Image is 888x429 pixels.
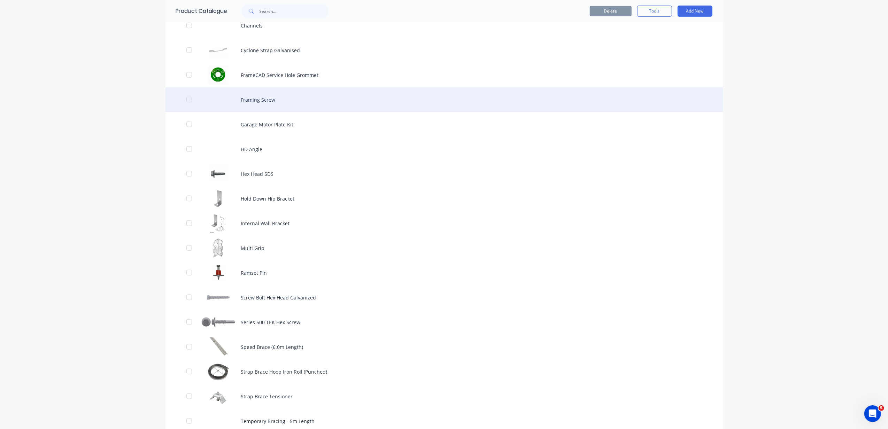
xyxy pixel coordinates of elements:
[165,63,723,87] div: FrameCAD Service Hole GrommetFrameCAD Service Hole Grommet
[165,137,723,162] div: HD Angle
[165,87,723,112] div: Framing Screw
[165,38,723,63] div: Cyclone Strap GalvanisedCyclone Strap Galvanised
[864,405,881,422] iframe: Intercom live chat
[165,285,723,310] div: Screw Bolt Hex Head GalvanizedScrew Bolt Hex Head Galvanized
[879,405,884,411] span: 5
[165,260,723,285] div: Ramset PinRamset Pin
[260,4,329,18] input: Search...
[590,6,632,16] button: Delete
[165,236,723,260] div: Multi GripMulti Grip
[165,384,723,409] div: Strap Brace TensionerStrap Brace Tensioner
[165,211,723,236] div: Internal Wall BracketInternal Wall Bracket
[165,112,723,137] div: Garage Motor Plate Kit
[165,186,723,211] div: Hold Down Hip BracketHold Down Hip Bracket
[165,13,723,38] div: Channels
[637,6,672,17] button: Tools
[165,359,723,384] div: Strap Brace Hoop Iron Roll (Punched)Strap Brace Hoop Iron Roll (Punched)
[165,162,723,186] div: Hex Head SDSHex Head SDS
[165,335,723,359] div: Speed Brace (6.0m Length)Speed Brace (6.0m Length)
[678,6,712,17] button: Add New
[165,310,723,335] div: Series 500 TEK Hex ScrewSeries 500 TEK Hex Screw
